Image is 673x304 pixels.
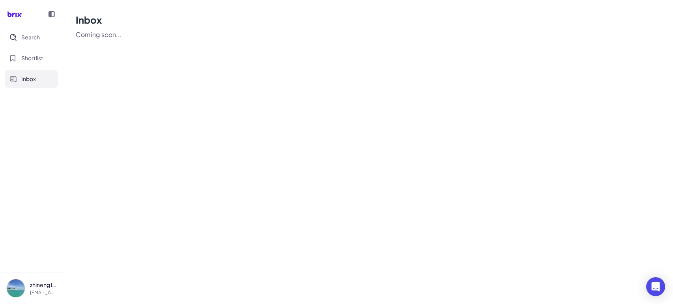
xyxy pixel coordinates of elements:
[7,279,25,297] img: a87eed28fccf43d19bce8e48793c580c.jpg
[5,49,58,67] button: Shortlist
[76,13,660,27] h1: Inbox
[30,281,56,289] p: zhineng laizhineng
[76,30,660,39] p: Coming soon...
[21,75,36,83] span: Inbox
[30,289,56,296] p: [EMAIL_ADDRESS][DOMAIN_NAME]
[21,54,43,62] span: Shortlist
[646,277,665,296] div: Open Intercom Messenger
[21,33,40,41] span: Search
[5,28,58,46] button: Search
[5,70,58,88] button: Inbox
